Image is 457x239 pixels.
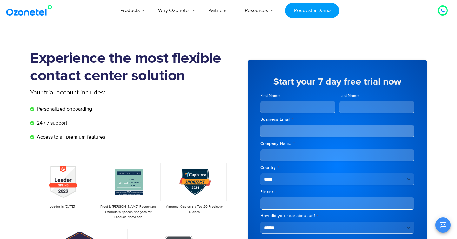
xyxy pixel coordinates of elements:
[35,133,105,141] span: Access to all premium features
[35,105,92,113] span: Personalized onboarding
[260,140,414,147] label: Company Name
[260,213,414,219] label: How did you hear about us?
[260,189,414,195] label: Phone
[33,204,91,210] p: Leader in [DATE]
[30,88,181,97] p: Your trial account includes:
[260,165,414,171] label: Country
[339,93,414,99] label: Last Name
[260,116,414,123] label: Business Email
[35,119,67,127] span: 24 / 7 support
[30,50,228,85] h1: Experience the most flexible contact center solution
[260,93,335,99] label: First Name
[99,204,157,220] p: Frost & [PERSON_NAME] Recognizes Ozonetel's Speech Analytics for Product Innovation
[166,204,223,215] p: Amongst Capterra’s Top 20 Predictive Dialers
[285,3,339,18] a: Request a Demo
[260,77,414,87] h5: Start your 7 day free trial now
[435,217,451,233] button: Open chat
